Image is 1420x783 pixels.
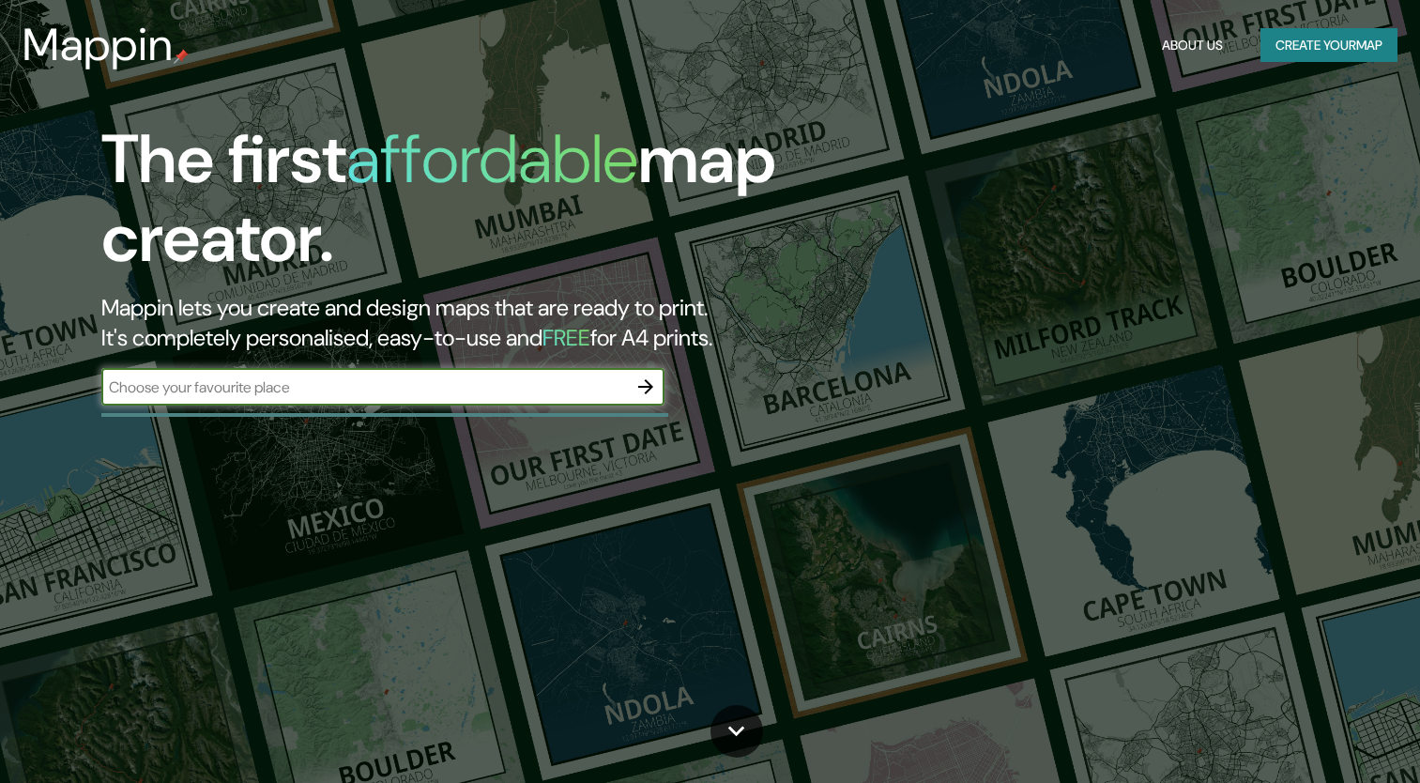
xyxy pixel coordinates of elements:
[174,49,189,64] img: mappin-pin
[101,293,812,353] h2: Mappin lets you create and design maps that are ready to print. It's completely personalised, eas...
[1260,28,1397,63] button: Create yourmap
[1154,28,1230,63] button: About Us
[101,376,627,398] input: Choose your favourite place
[101,120,812,293] h1: The first map creator.
[23,19,174,71] h3: Mappin
[542,323,590,352] h5: FREE
[346,115,638,203] h1: affordable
